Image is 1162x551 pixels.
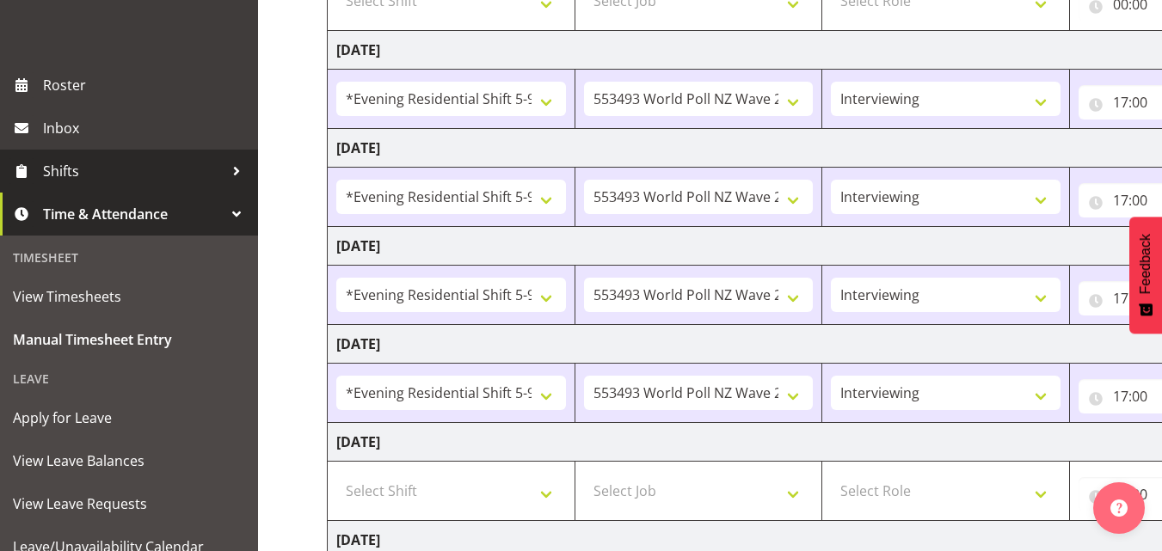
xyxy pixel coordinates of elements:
a: View Leave Requests [4,482,254,525]
span: View Timesheets [13,284,245,309]
span: Apply for Leave [13,405,245,431]
span: Shifts [43,158,224,184]
div: Timesheet [4,240,254,275]
span: Time & Attendance [43,201,224,227]
a: Apply for Leave [4,396,254,439]
img: help-xxl-2.png [1110,499,1128,517]
a: Manual Timesheet Entry [4,318,254,361]
span: Roster [43,72,249,98]
button: Feedback - Show survey [1129,217,1162,334]
span: View Leave Requests [13,491,245,517]
a: View Leave Balances [4,439,254,482]
span: Feedback [1138,234,1153,294]
div: Leave [4,361,254,396]
span: View Leave Balances [13,448,245,474]
span: Inbox [43,115,249,141]
span: Manual Timesheet Entry [13,327,245,352]
a: View Timesheets [4,275,254,318]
